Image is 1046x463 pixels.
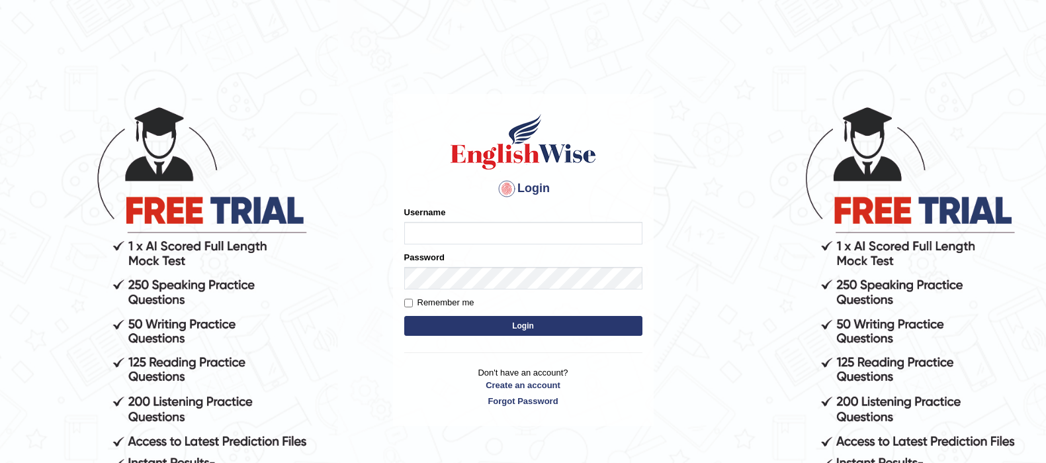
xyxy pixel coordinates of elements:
input: Remember me [404,299,413,307]
h4: Login [404,178,642,199]
button: Login [404,316,642,336]
label: Username [404,206,446,219]
img: Logo of English Wise sign in for intelligent practice with AI [448,112,599,172]
a: Forgot Password [404,395,642,407]
label: Password [404,251,445,264]
p: Don't have an account? [404,366,642,407]
a: Create an account [404,379,642,391]
label: Remember me [404,296,474,309]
